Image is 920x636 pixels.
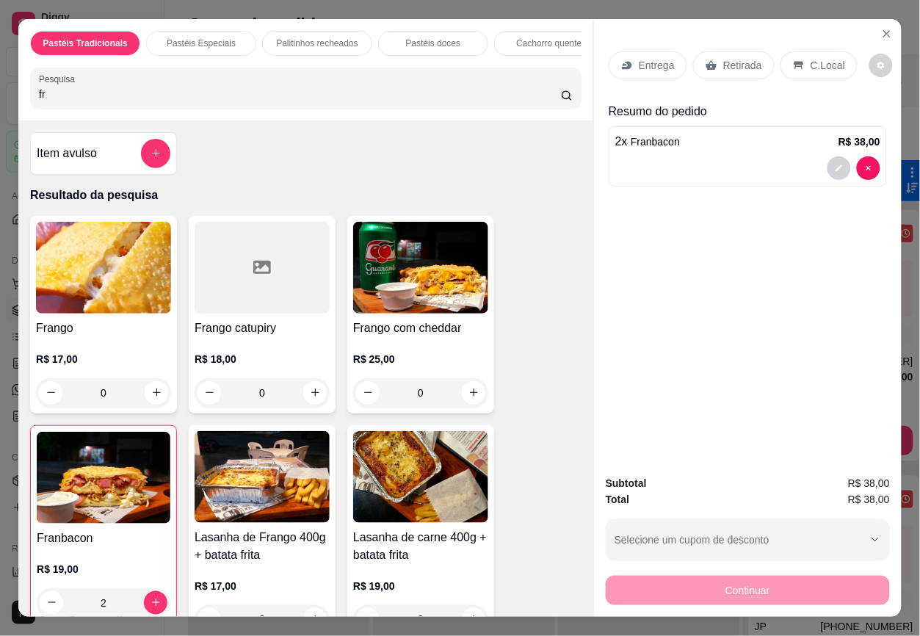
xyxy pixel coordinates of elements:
[353,431,488,523] img: product-image
[36,352,171,366] p: R$ 17,00
[857,156,880,180] button: decrease-product-quantity
[198,608,221,632] button: decrease-product-quantity
[631,136,680,148] span: Franbacon
[195,352,330,366] p: R$ 18,00
[606,519,890,560] button: Selecione um cupom de desconto
[353,222,488,314] img: product-image
[276,37,358,49] p: Palitinhos recheados
[43,37,127,49] p: Pastéis Tradicionais
[462,608,485,632] button: increase-product-quantity
[37,562,170,577] p: R$ 19,00
[723,58,762,73] p: Retirada
[39,87,561,101] input: Pesquisa
[875,22,899,46] button: Close
[353,529,488,564] h4: Lasanha de carne 400g + batata frita
[37,145,97,162] h4: Item avulso
[827,156,851,180] button: decrease-product-quantity
[848,475,890,491] span: R$ 38,00
[869,54,893,77] button: decrease-product-quantity
[195,431,330,523] img: product-image
[37,530,170,547] h4: Franbacon
[167,37,236,49] p: Pastéis Especiais
[639,58,675,73] p: Entrega
[141,139,170,168] button: add-separate-item
[353,352,488,366] p: R$ 25,00
[606,494,629,505] strong: Total
[609,103,887,120] p: Resumo do pedido
[353,319,488,337] h4: Frango com cheddar
[406,37,461,49] p: Pastéis doces
[195,579,330,593] p: R$ 17,00
[195,529,330,564] h4: Lasanha de Frango 400g + batata frita
[356,608,380,632] button: decrease-product-quantity
[811,58,845,73] p: C.Local
[39,73,80,85] label: Pesquisa
[195,319,330,337] h4: Frango catupiry
[838,134,880,149] p: R$ 38,00
[37,432,170,524] img: product-image
[36,319,171,337] h4: Frango
[615,133,680,151] p: 2 x
[516,37,582,49] p: Cachorro quente
[303,608,327,632] button: increase-product-quantity
[606,477,647,489] strong: Subtotal
[36,222,171,314] img: product-image
[353,579,488,593] p: R$ 19,00
[848,491,890,507] span: R$ 38,00
[30,187,582,204] p: Resultado da pesquisa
